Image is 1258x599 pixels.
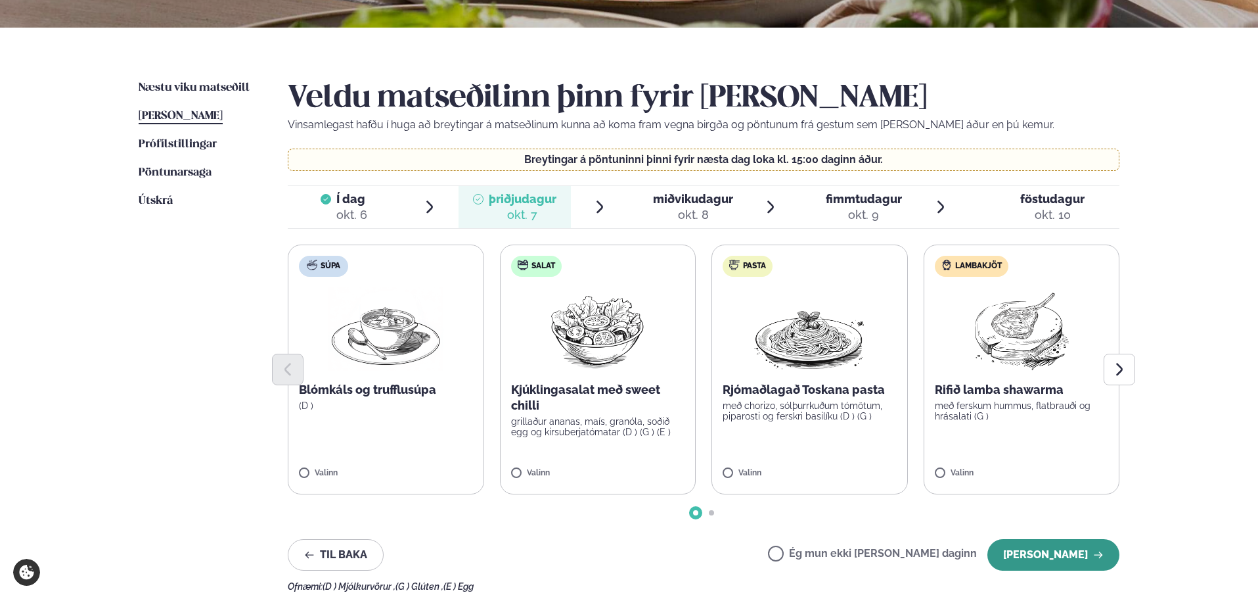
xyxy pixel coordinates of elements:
a: Pöntunarsaga [139,165,212,181]
img: Soup.png [328,287,443,371]
div: okt. 7 [489,207,556,223]
p: Blómkáls og trufflusúpa [299,382,473,398]
div: okt. 10 [1020,207,1085,223]
p: Kjúklingasalat með sweet chilli [511,382,685,414]
button: [PERSON_NAME] [987,539,1119,571]
span: Næstu viku matseðill [139,82,250,93]
span: Í dag [336,191,367,207]
button: Previous slide [272,354,303,385]
span: (E ) Egg [443,581,474,592]
span: föstudagur [1020,192,1085,206]
span: Go to slide 2 [709,510,714,515]
div: Ofnæmi: [288,581,1119,592]
p: með ferskum hummus, flatbrauði og hrásalati (G ) [935,400,1109,421]
span: Útskrá [139,195,173,206]
span: (D ) Mjólkurvörur , [323,581,395,592]
p: Vinsamlegast hafðu í huga að breytingar á matseðlinum kunna að koma fram vegna birgða og pöntunum... [288,117,1119,133]
span: Prófílstillingar [139,139,217,150]
div: okt. 6 [336,207,367,223]
span: [PERSON_NAME] [139,110,223,122]
span: fimmtudagur [826,192,902,206]
img: Spagetti.png [752,287,867,371]
p: grillaður ananas, maís, granóla, soðið egg og kirsuberjatómatar (D ) (G ) (E ) [511,416,685,437]
span: Salat [531,261,555,272]
a: Prófílstillingar [139,137,217,153]
p: (D ) [299,400,473,411]
img: salad.svg [518,260,528,270]
span: Go to slide 1 [693,510,698,515]
p: Breytingar á pöntuninni þinni fyrir næsta dag loka kl. 15:00 daginn áður. [302,155,1106,165]
a: Næstu viku matseðill [139,80,250,96]
img: Salad.png [539,287,656,371]
span: þriðjudagur [489,192,556,206]
div: okt. 8 [653,207,733,223]
a: [PERSON_NAME] [139,108,223,124]
p: Rjómaðlagað Toskana pasta [723,382,897,398]
a: Útskrá [139,193,173,209]
img: Lamb.svg [941,260,952,270]
a: Cookie settings [13,559,40,586]
p: Rifið lamba shawarma [935,382,1109,398]
button: Next slide [1104,354,1135,385]
img: Lamb-Meat.png [963,287,1079,371]
span: miðvikudagur [653,192,733,206]
div: okt. 9 [826,207,902,223]
img: soup.svg [307,260,317,270]
span: Pöntunarsaga [139,167,212,178]
p: með chorizo, sólþurrkuðum tómötum, piparosti og ferskri basilíku (D ) (G ) [723,400,897,421]
h2: Veldu matseðilinn þinn fyrir [PERSON_NAME] [288,80,1119,117]
span: (G ) Glúten , [395,581,443,592]
span: Súpa [321,261,340,272]
span: Lambakjöt [955,261,1002,272]
span: Pasta [743,261,766,272]
button: Til baka [288,539,384,571]
img: pasta.svg [729,260,740,270]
